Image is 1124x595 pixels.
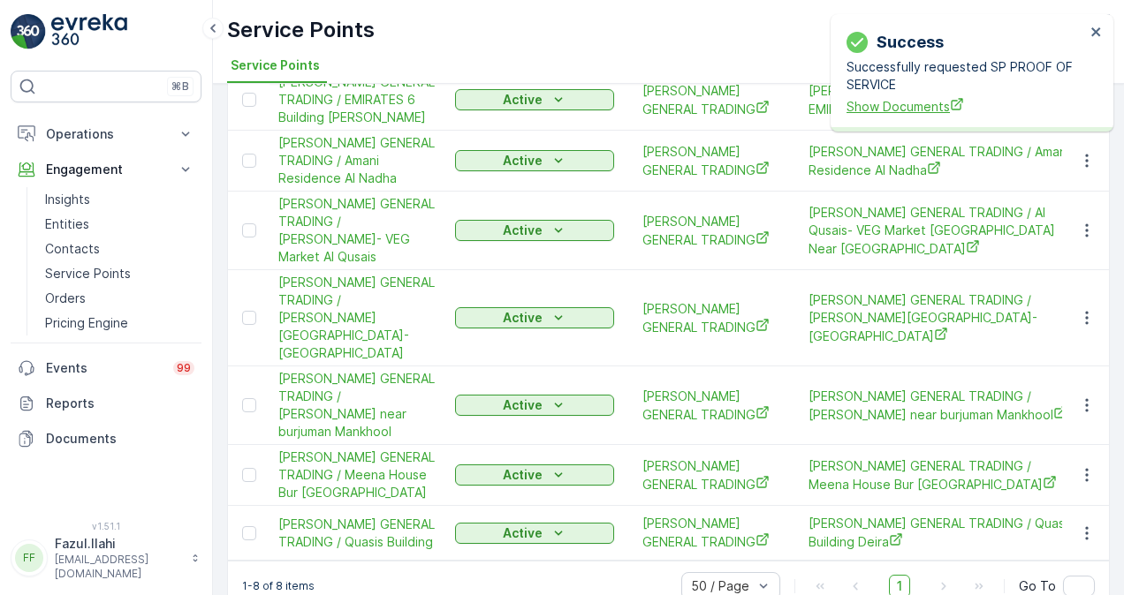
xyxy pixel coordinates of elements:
p: Active [503,396,543,414]
div: Toggle Row Selected [242,311,256,325]
p: Contacts [45,240,100,258]
a: MOHAMED IBRAHIM OBAIDALLA GENERAL TRADING / Amani Residence Al Nadha [809,143,1074,179]
p: Documents [46,430,194,448]
span: [PERSON_NAME] GENERAL TRADING / Amani Residence Al Nadha [278,134,437,187]
p: Insights [45,191,90,208]
span: [PERSON_NAME] GENERAL TRADING / [PERSON_NAME][GEOGRAPHIC_DATA]-[GEOGRAPHIC_DATA] [278,274,437,362]
a: Pricing Engine [38,311,201,335]
span: [PERSON_NAME] GENERAL TRADING / [PERSON_NAME] near burjuman Mankhool [809,388,1074,424]
p: Active [503,91,543,109]
p: Engagement [46,161,166,178]
a: Show Documents [847,97,1085,116]
a: MOHAMED IBRAHIM OBAIDALLA GENERAL TRADING / Al sayeh near burjuman Mankhool [809,388,1074,424]
a: Orders [38,286,201,311]
button: FFFazul.Ilahi[EMAIL_ADDRESS][DOMAIN_NAME] [11,535,201,581]
p: 1-8 of 8 items [242,579,315,593]
p: Pricing Engine [45,314,128,332]
a: MOHAMED IBRAHIM OBAIDALLA GENERAL TRADING / Meena House Bur Dubai [278,448,437,501]
button: Active [455,220,614,241]
p: Active [503,309,543,327]
a: MOHAMED IBRAHIM OBAIDALLA GENERAL TRADING / EMIRATES 6 Building Al Qusais [278,73,437,126]
p: Successfully requested SP PROOF OF SERVICE [847,58,1085,94]
div: Toggle Row Selected [242,398,256,412]
button: Active [455,89,614,110]
p: Active [503,222,543,239]
button: Engagement [11,152,201,187]
span: [PERSON_NAME] GENERAL TRADING / Al Qusais- VEG Market [GEOGRAPHIC_DATA] Near [GEOGRAPHIC_DATA] [809,204,1074,258]
span: [PERSON_NAME] GENERAL TRADING [642,457,780,493]
a: MOHAMED IBRAHIM OBAIDALLA GENERAL TRADING / Amani Residence Al Nadha [278,134,437,187]
p: Reports [46,395,194,412]
a: Insights [38,187,201,212]
span: [PERSON_NAME] GENERAL TRADING / Meena House Bur [GEOGRAPHIC_DATA] [809,457,1074,493]
div: Toggle Row Selected [242,93,256,107]
p: ⌘B [171,79,189,94]
button: Active [455,395,614,416]
span: [PERSON_NAME] GENERAL TRADING / Quasis Building Deira [809,515,1074,551]
p: Service Points [45,265,131,282]
span: [PERSON_NAME] GENERAL TRADING / EMIRATES 6 Building [PERSON_NAME] [278,73,437,126]
a: MOHAMED IBRAHIM OBAIDALLA GENERAL TRADING [642,388,780,424]
p: Active [503,524,543,542]
a: Reports [11,386,201,421]
a: MOHAMED IBRAHIM OBAIDALLA GENERAL TRADING [642,515,780,551]
p: Operations [46,125,166,143]
span: [PERSON_NAME] GENERAL TRADING [642,143,780,179]
p: Active [503,466,543,484]
button: Operations [11,117,201,152]
span: [PERSON_NAME] GENERAL TRADING / Quasis Building [278,516,437,551]
a: MOHAMED IBRAHIM OBAIDALLA GENERAL TRADING [642,213,780,249]
button: Active [455,307,614,328]
p: Entities [45,215,89,233]
p: Active [503,152,543,169]
span: Go To [1019,577,1056,595]
p: Service Points [227,16,375,44]
span: [PERSON_NAME] GENERAL TRADING [642,82,780,118]
a: Contacts [38,237,201,261]
a: MOHAMED IBRAHIM OBAIDALLA GENERAL TRADING / Al Qusais- VEG Market Al Qusais Near Grand Hotel [809,204,1074,258]
span: [PERSON_NAME] GENERAL TRADING [642,213,780,249]
button: close [1090,25,1103,41]
a: MOHAMED IBRAHIM OBAIDALLA GENERAL TRADING / Al Muragabath Building-Muraqqabat [809,291,1074,345]
img: logo_light-DOdMpM7g.png [51,14,127,49]
span: [PERSON_NAME] GENERAL TRADING / [PERSON_NAME] near burjuman Mankhool [278,370,437,441]
div: Toggle Row Selected [242,526,256,540]
span: v 1.51.1 [11,521,201,531]
button: Active [455,523,614,544]
a: MOHAMED IBRAHIM OBAIDALLA GENERAL TRADING [642,143,780,179]
a: Entities [38,212,201,237]
a: MOHAMED IBRAHIM OBAIDALLA GENERAL TRADING / Al Muragabath Building-Muraqqabat [278,274,437,362]
p: Events [46,359,163,377]
span: [PERSON_NAME] GENERAL TRADING [642,388,780,424]
span: [PERSON_NAME] GENERAL TRADING [642,300,780,336]
a: MOHAMED IBRAHIM OBAIDALLA GENERAL TRADING / Quasis Building [278,516,437,551]
p: Success [877,30,944,55]
p: 99 [177,361,191,375]
a: MOHAMED IBRAHIM OBAIDALLA GENERAL TRADING / EMIRATES 5 Building Al Qusais [809,82,1074,118]
img: logo [11,14,46,49]
span: [PERSON_NAME] GENERAL TRADING / Meena House Bur [GEOGRAPHIC_DATA] [278,448,437,501]
a: MOHAMED IBRAHIM OBAIDALLA GENERAL TRADING [642,82,780,118]
div: Toggle Row Selected [242,154,256,168]
a: MOHAMED IBRAHIM OBAIDALLA GENERAL TRADING / Quasis Building Deira [809,515,1074,551]
span: [PERSON_NAME] GENERAL TRADING / Amani Residence Al Nadha [809,143,1074,179]
span: Service Points [231,56,320,74]
a: MOHAMED IBRAHIM OBAIDALLA GENERAL TRADING / Meena House Bur Dubai [809,457,1074,493]
div: FF [15,544,43,572]
span: [PERSON_NAME] GENERAL TRADING [642,515,780,551]
button: Active [455,150,614,171]
div: Toggle Row Selected [242,223,256,237]
span: [PERSON_NAME] GENERAL TRADING / [PERSON_NAME][GEOGRAPHIC_DATA]-[GEOGRAPHIC_DATA] [809,291,1074,345]
p: Fazul.Ilahi [55,535,182,553]
span: [PERSON_NAME] GENERAL TRADING / [PERSON_NAME]- VEG Market Al Qusais [278,195,437,266]
div: Toggle Row Selected [242,468,256,482]
a: MOHAMED IBRAHIM OBAIDALLA GENERAL TRADING [642,457,780,493]
a: Service Points [38,261,201,286]
a: Events99 [11,350,201,386]
a: MOHAMED IBRAHIM OBAIDALLA GENERAL TRADING [642,300,780,336]
span: [PERSON_NAME] GENERAL TRADING / EMIRATES 5 Building [PERSON_NAME] [809,82,1074,118]
a: Documents [11,421,201,456]
button: Active [455,464,614,486]
a: MOHAMED IBRAHIM OBAIDALLA GENERAL TRADING / Al sayeh near burjuman Mankhool [278,370,437,441]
